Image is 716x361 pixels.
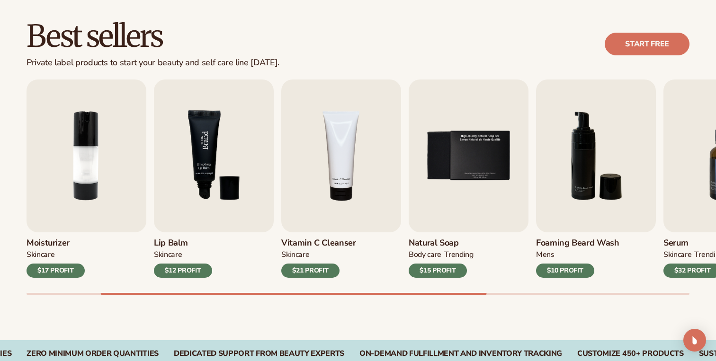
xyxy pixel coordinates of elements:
[536,250,555,260] div: mens
[27,79,146,278] a: 2 / 9
[577,349,684,358] div: CUSTOMIZE 450+ PRODUCTS
[27,238,85,248] h3: Moisturizer
[154,250,182,260] div: SKINCARE
[409,250,441,260] div: BODY Care
[444,250,473,260] div: TRENDING
[281,79,401,278] a: 4 / 9
[536,79,656,278] a: 6 / 9
[409,238,474,248] h3: Natural Soap
[281,250,309,260] div: Skincare
[683,329,706,352] div: Open Intercom Messenger
[27,58,279,68] div: Private label products to start your beauty and self care line [DATE].
[663,250,691,260] div: SKINCARE
[27,264,85,278] div: $17 PROFIT
[154,264,212,278] div: $12 PROFIT
[174,349,344,358] div: Dedicated Support From Beauty Experts
[359,349,562,358] div: On-Demand Fulfillment and Inventory Tracking
[27,250,54,260] div: SKINCARE
[536,264,594,278] div: $10 PROFIT
[409,264,467,278] div: $15 PROFIT
[154,79,274,232] img: Shopify Image 7
[281,238,356,248] h3: Vitamin C Cleanser
[409,79,528,278] a: 5 / 9
[27,20,279,52] h2: Best sellers
[154,238,212,248] h3: Lip Balm
[536,238,619,248] h3: Foaming beard wash
[27,349,159,358] div: Zero Minimum Order QuantitieS
[281,264,340,278] div: $21 PROFIT
[154,79,274,278] a: 3 / 9
[605,33,689,55] a: Start free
